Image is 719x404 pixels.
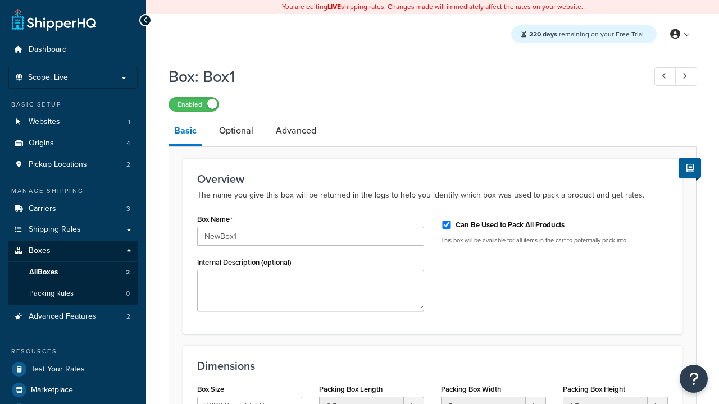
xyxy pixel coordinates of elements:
[8,154,138,175] a: Pickup Locations2
[679,158,701,178] button: Show Help Docs
[29,225,81,235] span: Shipping Rules
[29,117,60,127] span: Websites
[31,365,85,374] span: Test Your Rates
[8,283,138,304] li: Packing Rules
[29,312,97,322] span: Advanced Features
[197,258,292,267] label: Internal Description (optional)
[197,173,668,185] h3: Overview
[8,186,138,196] div: Manage Shipping
[8,306,138,327] li: Advanced Features
[29,204,56,214] span: Carriers
[8,100,138,109] div: Basic Setup
[327,2,341,12] b: LIVE
[8,306,138,327] a: Advanced Features2
[441,385,501,393] label: Packing Box Width
[8,359,138,379] a: Test Your Rates
[8,39,138,60] a: Dashboard
[8,133,138,154] a: Origins4
[126,312,130,322] span: 2
[8,283,138,304] a: Packing Rules0
[128,117,130,127] span: 1
[654,67,676,86] a: Previous Record
[270,117,322,144] a: Advanced
[8,219,138,240] a: Shipping Rules
[8,154,138,175] li: Pickup Locations
[28,73,68,82] span: Scope: Live
[529,29,557,39] strong: 220 days
[31,385,73,395] span: Marketplace
[8,199,138,219] li: Carriers
[319,385,383,393] label: Packing Box Length
[675,67,697,86] a: Next Record
[29,268,58,277] span: All Boxes
[456,220,565,230] label: Can Be Used to Pack All Products
[29,246,51,256] span: Boxes
[8,112,138,132] a: Websites1
[126,289,130,299] span: 0
[29,45,67,54] span: Dashboard
[8,347,138,356] div: Resources
[169,66,634,88] h1: Box: Box1
[563,385,625,393] label: Packing Box Height
[8,241,138,305] li: Boxes
[680,365,708,393] button: Open Resource Center
[8,199,138,219] a: Carriers3
[126,139,130,148] span: 4
[529,29,644,39] span: remaining on your Free Trial
[197,385,224,393] label: Box Size
[126,268,130,277] span: 2
[126,204,130,214] span: 3
[197,189,668,202] p: The name you give this box will be returned in the logs to help you identify which box was used t...
[29,139,54,148] span: Origins
[169,117,202,146] a: Basic
[8,262,138,283] a: AllBoxes2
[8,112,138,132] li: Websites
[169,98,219,111] label: Enabled
[8,241,138,261] a: Boxes
[29,289,74,299] span: Packing Rules
[8,380,138,400] a: Marketplace
[126,160,130,169] span: 2
[29,160,87,169] span: Pickup Locations
[8,133,138,154] li: Origins
[197,360,668,372] h3: Dimensions
[213,117,259,144] a: Optional
[441,236,668,245] p: This box will be available for all items in the cart to potentially pack into
[197,215,233,224] label: Box Name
